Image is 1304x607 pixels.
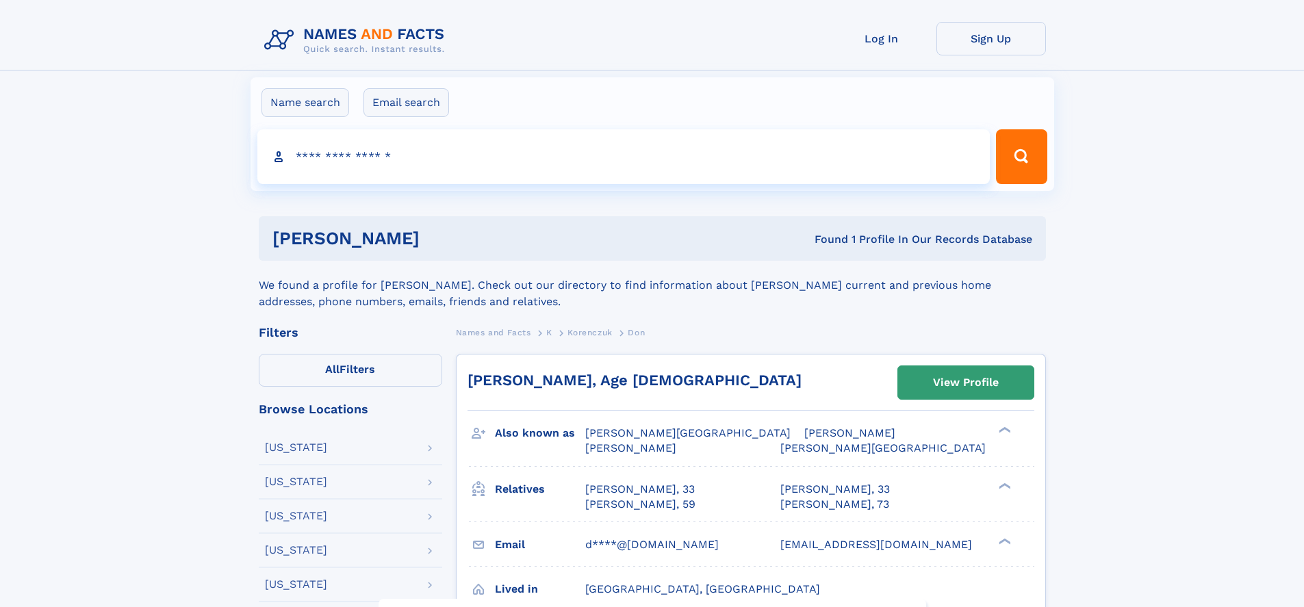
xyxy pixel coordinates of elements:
a: View Profile [898,366,1034,399]
div: [US_STATE] [265,442,327,453]
a: [PERSON_NAME], 33 [780,482,890,497]
div: ❯ [995,481,1012,490]
h3: Email [495,533,585,556]
div: View Profile [933,367,999,398]
span: [PERSON_NAME] [804,426,895,439]
input: search input [257,129,990,184]
div: ❯ [995,426,1012,435]
span: [PERSON_NAME][GEOGRAPHIC_DATA] [585,426,791,439]
a: Log In [827,22,936,55]
h3: Lived in [495,578,585,601]
a: [PERSON_NAME], 59 [585,497,695,512]
div: [US_STATE] [265,476,327,487]
span: K [546,328,552,337]
div: We found a profile for [PERSON_NAME]. Check out our directory to find information about [PERSON_N... [259,261,1046,310]
label: Filters [259,354,442,387]
span: Korenczuk [567,328,612,337]
div: ❯ [995,537,1012,545]
div: Browse Locations [259,403,442,415]
span: All [325,363,340,376]
div: [US_STATE] [265,579,327,590]
h3: Also known as [495,422,585,445]
button: Search Button [996,129,1047,184]
div: [US_STATE] [265,545,327,556]
h3: Relatives [495,478,585,501]
a: Sign Up [936,22,1046,55]
a: K [546,324,552,341]
span: [GEOGRAPHIC_DATA], [GEOGRAPHIC_DATA] [585,582,820,595]
span: [EMAIL_ADDRESS][DOMAIN_NAME] [780,538,972,551]
label: Email search [363,88,449,117]
a: Names and Facts [456,324,531,341]
a: [PERSON_NAME], 33 [585,482,695,497]
span: [PERSON_NAME][GEOGRAPHIC_DATA] [780,441,986,454]
a: [PERSON_NAME], 73 [780,497,889,512]
a: Korenczuk [567,324,612,341]
div: [US_STATE] [265,511,327,521]
h1: [PERSON_NAME] [272,230,617,247]
a: [PERSON_NAME], Age [DEMOGRAPHIC_DATA] [468,372,802,389]
div: Filters [259,326,442,339]
span: Don [628,328,645,337]
label: Name search [261,88,349,117]
span: [PERSON_NAME] [585,441,676,454]
div: Found 1 Profile In Our Records Database [617,232,1032,247]
img: Logo Names and Facts [259,22,456,59]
